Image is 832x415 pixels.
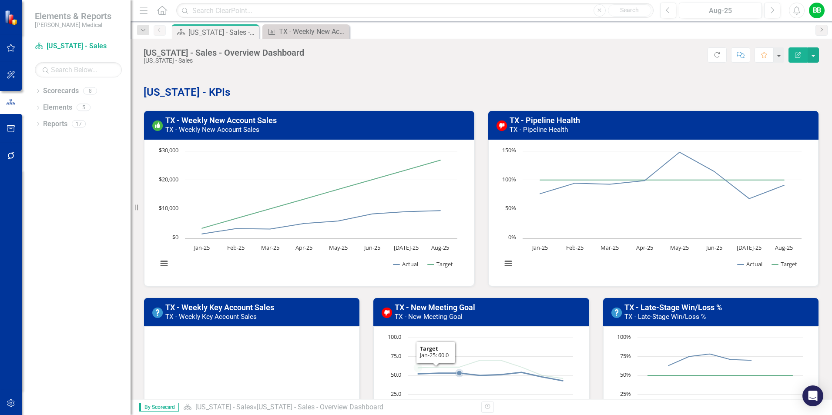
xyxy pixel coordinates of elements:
button: Aug-25 [679,3,762,18]
img: No Information [611,308,622,318]
svg: Interactive chart [153,147,462,277]
text: Jun-25 [363,244,380,251]
div: TX - Weekly New Account Sales [279,26,347,37]
text: 25.0 [391,390,401,398]
div: [US_STATE] - Sales - Overview Dashboard [144,48,304,57]
button: View chart menu, Chart [502,258,514,270]
small: TX - Late-Stage Win/Loss % [624,313,706,321]
text: $0 [172,233,178,241]
input: Search Below... [35,62,122,77]
img: Below Target [497,120,507,131]
button: View chart menu, Chart [158,258,170,270]
text: 50% [620,371,631,378]
div: [US_STATE] - Sales - Overview Dashboard [188,27,257,38]
a: Elements [43,103,72,113]
button: BB [809,3,825,18]
a: Scorecards [43,86,79,96]
text: 25% [620,390,631,398]
text: Aug-25 [431,244,449,251]
text: Jan-25 [531,244,548,251]
text: 100% [617,333,631,341]
small: TX - Weekly Key Account Sales [165,313,257,321]
div: Chart. Highcharts interactive chart. [497,147,809,277]
text: 0% [508,233,516,241]
path: Mar-25, 53. Actual. [457,371,462,376]
strong: [US_STATE] - KPIs [144,86,230,98]
small: TX - Pipeline Health [510,126,568,134]
button: Show Actual [738,260,762,268]
path: Jan-25, 60. Target. [416,366,420,370]
text: [DATE]-25 [394,244,419,251]
button: Show Target [772,260,798,268]
a: TX - Weekly New Account Sales [265,26,347,37]
text: May-25 [329,244,348,251]
a: TX - Pipeline Health [510,116,580,125]
span: Search [620,7,639,13]
text: Apr-25 [295,244,312,251]
text: 75% [620,352,631,360]
path: Feb-25, 61. Target. [437,365,441,369]
text: $10,000 [159,204,178,212]
text: Jun-25 [705,244,722,251]
div: Chart. Highcharts interactive chart. [153,147,465,277]
span: Elements & Reports [35,11,111,21]
text: Feb-25 [227,244,245,251]
img: ClearPoint Strategy [4,10,20,25]
text: Jan-25 [193,244,210,251]
button: Search [608,4,651,17]
div: 5 [77,104,91,111]
text: 150% [502,146,516,154]
div: Open Intercom Messenger [802,385,823,406]
g: Target, line 2 of 2 with 8 data points. [646,374,794,377]
text: $30,000 [159,146,178,154]
a: Reports [43,119,67,129]
input: Search ClearPoint... [176,3,654,18]
div: [US_STATE] - Sales [144,57,304,64]
button: Show Target [428,260,453,268]
text: 50.0 [391,371,401,378]
a: TX - Weekly New Account Sales [165,116,277,125]
text: 100.0 [388,333,401,341]
text: Mar-25 [601,244,619,251]
small: TX - New Meeting Goal [395,313,463,321]
text: 100% [502,175,516,183]
div: Aug-25 [682,6,759,16]
div: » [183,402,475,412]
text: $20,000 [159,175,178,183]
text: Apr-25 [636,244,653,251]
img: No Information [152,308,163,318]
button: Show Actual [393,260,418,268]
span: By Scorecard [139,403,179,412]
a: TX - Weekly Key Account Sales [165,303,274,312]
text: 75.0 [391,352,401,360]
a: [US_STATE] - Sales [35,41,122,51]
svg: Interactive chart [497,147,806,277]
div: 8 [83,87,97,95]
text: Mar-25 [261,244,279,251]
a: [US_STATE] - Sales [195,403,253,411]
div: [US_STATE] - Sales - Overview Dashboard [257,403,383,411]
img: On or Above Target [152,120,163,131]
img: Below Target [382,308,392,318]
div: 17 [72,120,86,127]
small: TX - Weekly New Account Sales [165,126,259,134]
a: TX - Late-Stage Win/Loss % [624,303,722,312]
a: TX - New Meeting Goal [395,303,475,312]
text: 50% [505,204,516,212]
text: [DATE]-25 [737,244,762,251]
small: [PERSON_NAME] Medical [35,21,111,28]
text: Aug-25 [775,244,793,251]
text: May-25 [670,244,689,251]
text: Feb-25 [566,244,584,251]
